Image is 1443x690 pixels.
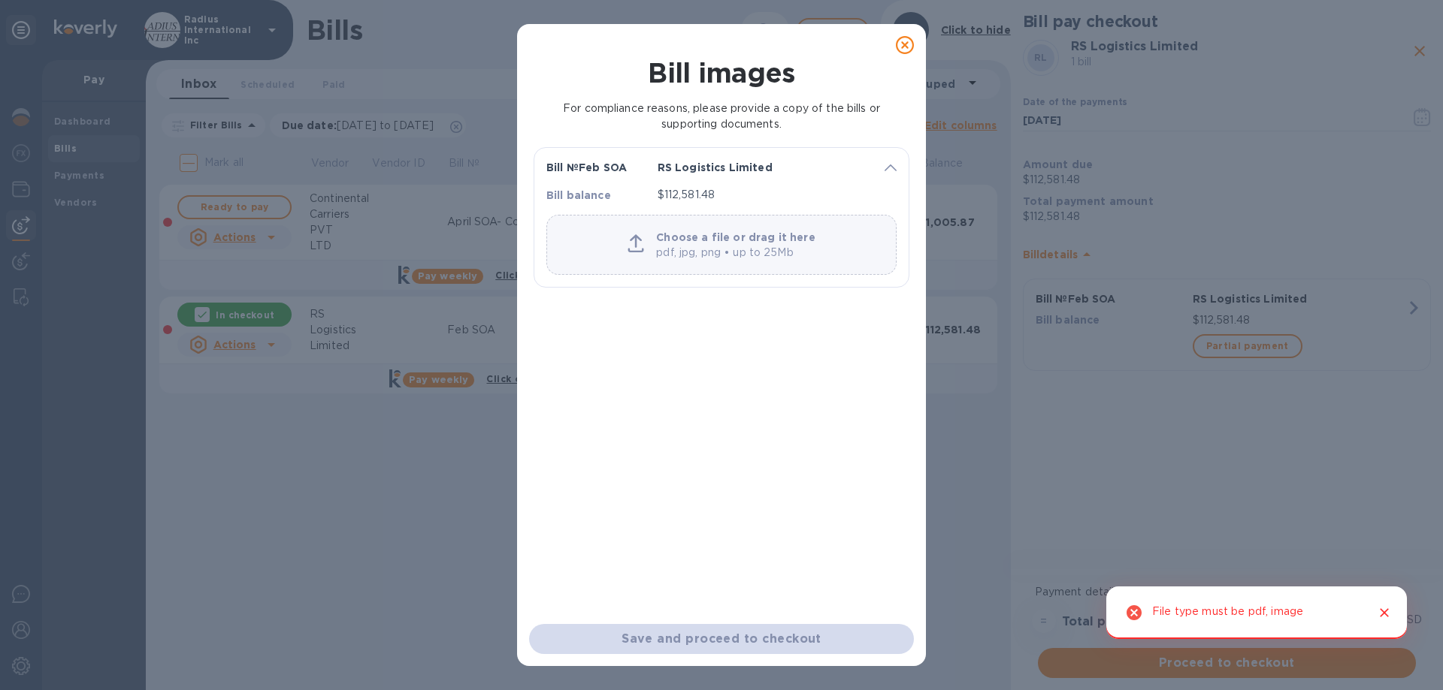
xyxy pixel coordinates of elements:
h1: Bill images [648,57,795,89]
p: Bill balance [546,188,646,203]
p: For compliance reasons, please provide a copy of the bills or supporting documents. [537,101,906,132]
p: $112,581.48 [658,187,867,203]
button: Close [1375,603,1394,622]
p: RS Logistics Limited [658,160,867,175]
p: Choose a file or drag it here [656,230,815,245]
p: pdf, jpg, png • up to 25Mb [656,245,815,261]
p: Bill № Feb SOA [546,160,646,175]
div: File type must be pdf, image [1152,598,1303,627]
